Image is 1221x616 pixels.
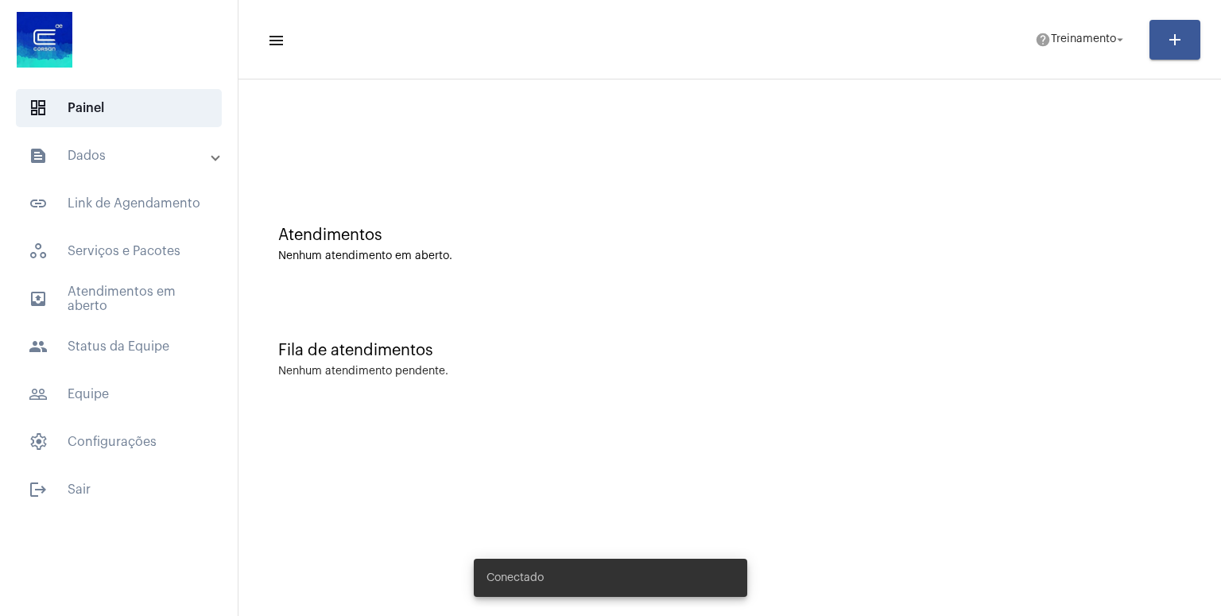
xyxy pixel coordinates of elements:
mat-icon: add [1165,30,1184,49]
mat-icon: sidenav icon [29,194,48,213]
span: sidenav icon [29,99,48,118]
mat-icon: sidenav icon [29,289,48,308]
span: Treinamento [1051,34,1116,45]
mat-icon: sidenav icon [267,31,283,50]
span: sidenav icon [29,432,48,451]
div: Nenhum atendimento pendente. [278,366,448,378]
mat-icon: sidenav icon [29,385,48,404]
mat-icon: sidenav icon [29,480,48,499]
button: Treinamento [1025,24,1137,56]
mat-icon: sidenav icon [29,146,48,165]
mat-icon: sidenav icon [29,337,48,356]
span: Conectado [486,570,544,586]
span: Configurações [16,423,222,461]
div: Atendimentos [278,227,1181,244]
span: Status da Equipe [16,327,222,366]
div: Nenhum atendimento em aberto. [278,250,1181,262]
span: Painel [16,89,222,127]
mat-icon: help [1035,32,1051,48]
span: Sair [16,471,222,509]
mat-panel-title: Dados [29,146,212,165]
span: sidenav icon [29,242,48,261]
div: Fila de atendimentos [278,342,1181,359]
span: Atendimentos em aberto [16,280,222,318]
mat-icon: arrow_drop_down [1113,33,1127,47]
span: Link de Agendamento [16,184,222,223]
mat-expansion-panel-header: sidenav iconDados [10,137,238,175]
span: Serviços e Pacotes [16,232,222,270]
span: Equipe [16,375,222,413]
img: d4669ae0-8c07-2337-4f67-34b0df7f5ae4.jpeg [13,8,76,72]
